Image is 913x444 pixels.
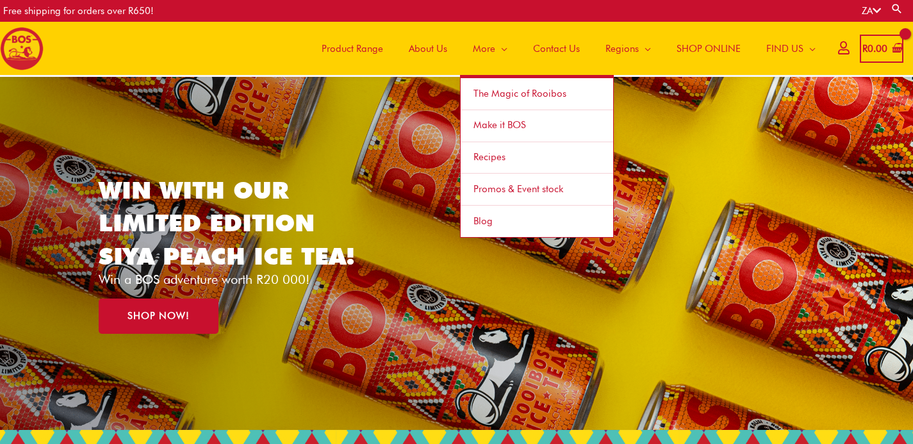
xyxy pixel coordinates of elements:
a: Promos & Event stock [461,174,613,206]
a: Blog [461,206,613,237]
a: Search button [891,3,903,15]
span: Blog [473,215,493,227]
a: View Shopping Cart, empty [860,35,903,63]
a: About Us [396,22,460,75]
span: About Us [409,29,447,68]
a: The Magic of Rooibos [461,78,613,110]
a: WIN WITH OUR LIMITED EDITION SIYA PEACH ICE TEA! [99,176,355,271]
a: ZA [862,5,881,17]
span: More [473,29,495,68]
span: Make it BOS [473,119,526,131]
a: SHOP NOW! [99,299,218,334]
span: SHOP NOW! [127,311,190,321]
a: Make it BOS [461,110,613,142]
span: Recipes [473,151,506,163]
p: Win a BOS adventure worth R20 000! [99,273,375,286]
a: Regions [593,22,664,75]
span: Contact Us [533,29,580,68]
span: Product Range [322,29,383,68]
span: Promos & Event stock [473,183,563,195]
a: Product Range [309,22,396,75]
span: R [862,43,868,54]
span: SHOP ONLINE [677,29,741,68]
span: The Magic of Rooibos [473,88,566,99]
a: SHOP ONLINE [664,22,753,75]
a: Contact Us [520,22,593,75]
span: Regions [605,29,639,68]
span: FIND US [766,29,803,68]
a: More [460,22,520,75]
bdi: 0.00 [862,43,887,54]
a: Recipes [461,142,613,174]
nav: Site Navigation [299,22,828,75]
